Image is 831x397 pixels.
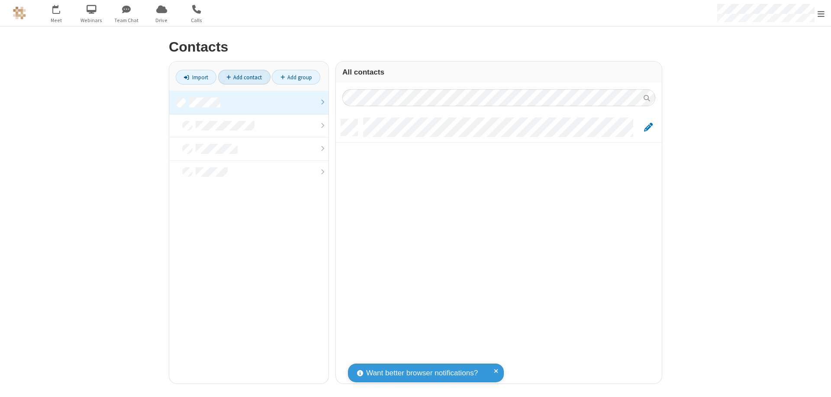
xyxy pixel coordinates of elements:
span: Drive [145,16,178,24]
span: Want better browser notifications? [366,368,478,379]
div: 1 [58,5,64,11]
a: Import [176,70,216,85]
h3: All contacts [342,68,655,76]
span: Meet [40,16,73,24]
div: grid [336,113,662,384]
span: Webinars [75,16,108,24]
a: Add contact [218,70,271,85]
button: Edit [640,122,657,133]
span: Calls [180,16,213,24]
span: Team Chat [110,16,143,24]
h2: Contacts [169,39,662,55]
img: QA Selenium DO NOT DELETE OR CHANGE [13,7,26,20]
a: Add group [272,70,320,85]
